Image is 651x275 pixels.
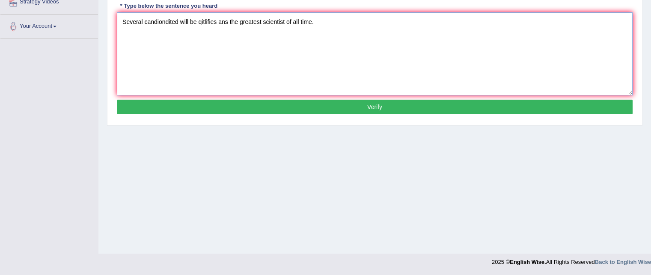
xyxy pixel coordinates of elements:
[510,259,546,265] strong: English Wise.
[492,254,651,266] div: 2025 © All Rights Reserved
[595,259,651,265] a: Back to English Wise
[117,100,633,114] button: Verify
[117,2,221,10] div: * Type below the sentence you heard
[0,15,98,36] a: Your Account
